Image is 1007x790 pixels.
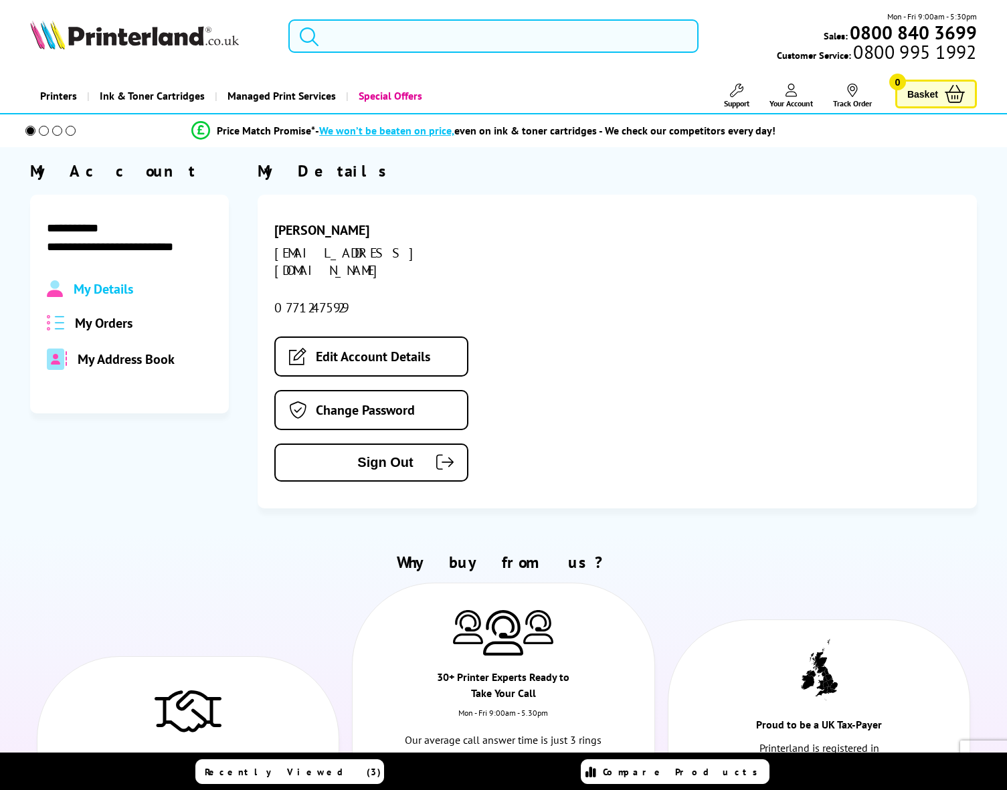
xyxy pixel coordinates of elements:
[274,299,500,316] div: 07712475929
[217,124,315,137] span: Price Match Promise*
[724,98,749,108] span: Support
[47,280,62,298] img: Profile.svg
[30,161,229,181] div: My Account
[428,669,579,708] div: 30+ Printer Experts Ready to Take Your Call
[353,708,654,731] div: Mon - Fri 9:00am - 5.30pm
[47,315,64,330] img: all-order.svg
[274,336,468,377] a: Edit Account Details
[724,84,749,108] a: Support
[30,552,977,573] h2: Why buy from us?
[195,759,384,784] a: Recently Viewed (3)
[30,20,272,52] a: Printerland Logo
[833,84,872,108] a: Track Order
[315,124,775,137] div: - even on ink & toner cartridges - We check our competitors every day!
[398,731,609,749] p: Our average call answer time is just 3 rings
[7,119,961,142] li: modal_Promise
[777,45,976,62] span: Customer Service:
[483,610,523,656] img: Printer Experts
[274,244,500,279] div: [EMAIL_ADDRESS][DOMAIN_NAME]
[824,29,848,42] span: Sales:
[30,79,87,113] a: Printers
[850,20,977,45] b: 0800 840 3699
[274,443,468,482] button: Sign Out
[30,20,239,50] img: Printerland Logo
[851,45,976,58] span: 0800 995 1992
[848,26,977,39] a: 0800 840 3699
[258,161,977,181] div: My Details
[523,610,553,644] img: Printer Experts
[887,10,977,23] span: Mon - Fri 9:00am - 5:30pm
[296,455,414,470] span: Sign Out
[78,351,175,368] span: My Address Book
[205,766,381,778] span: Recently Viewed (3)
[274,390,468,430] a: Change Password
[319,124,454,137] span: We won’t be beaten on price,
[74,280,133,298] span: My Details
[47,349,67,370] img: address-book-duotone-solid.svg
[769,84,813,108] a: Your Account
[274,221,500,239] div: [PERSON_NAME]
[581,759,769,784] a: Compare Products
[603,766,765,778] span: Compare Products
[215,79,346,113] a: Managed Print Services
[346,79,432,113] a: Special Offers
[801,639,838,700] img: UK tax payer
[889,74,906,90] span: 0
[75,314,132,332] span: My Orders
[155,684,221,737] img: Trusted Service
[100,79,205,113] span: Ink & Toner Cartridges
[87,79,215,113] a: Ink & Toner Cartridges
[769,98,813,108] span: Your Account
[453,610,483,644] img: Printer Experts
[743,716,894,739] div: Proud to be a UK Tax-Payer
[907,85,938,103] span: Basket
[895,80,977,108] a: Basket 0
